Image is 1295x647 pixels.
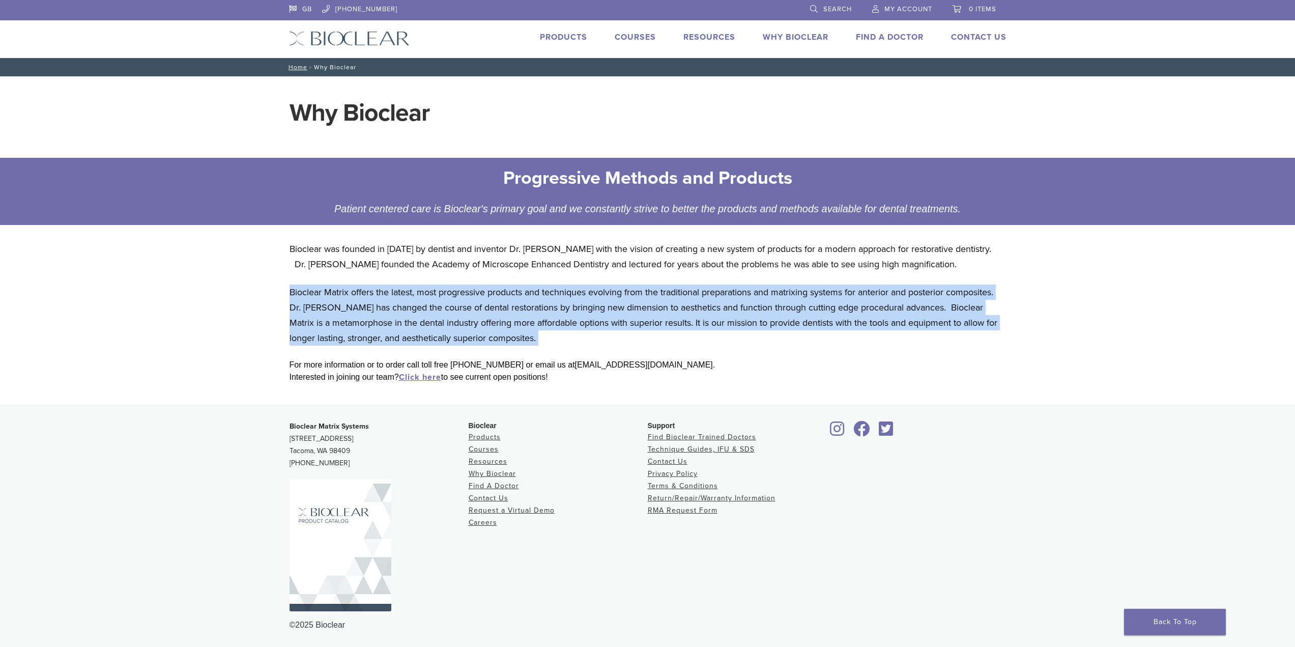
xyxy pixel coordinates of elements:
[290,480,391,611] img: Bioclear
[469,506,555,515] a: Request a Virtual Demo
[648,445,755,454] a: Technique Guides, IFU & SDS
[307,65,314,70] span: /
[876,427,897,437] a: Bioclear
[683,32,735,42] a: Resources
[969,5,996,13] span: 0 items
[648,433,756,441] a: Find Bioclear Trained Doctors
[648,421,675,430] span: Support
[290,619,1006,631] div: ©2025 Bioclear
[827,427,848,437] a: Bioclear
[285,64,307,71] a: Home
[290,422,369,431] strong: Bioclear Matrix Systems
[289,31,410,46] img: Bioclear
[763,32,828,42] a: Why Bioclear
[648,506,717,515] a: RMA Request Form
[823,5,852,13] span: Search
[469,482,519,490] a: Find A Doctor
[469,421,497,430] span: Bioclear
[469,469,516,478] a: Why Bioclear
[290,420,469,469] p: [STREET_ADDRESS] Tacoma, WA 98409 [PHONE_NUMBER]
[615,32,656,42] a: Courses
[469,457,507,466] a: Resources
[540,32,587,42] a: Products
[290,285,1006,346] p: Bioclear Matrix offers the latest, most progressive products and techniques evolving from the tra...
[648,469,698,478] a: Privacy Policy
[469,494,508,502] a: Contact Us
[223,166,1072,190] h2: Progressive Methods and Products
[648,494,775,502] a: Return/Repair/Warranty Information
[290,359,1006,371] div: For more information or to order call toll free [PHONE_NUMBER] or email us at [EMAIL_ADDRESS][DOM...
[281,58,1014,76] nav: Why Bioclear
[1124,609,1226,635] a: Back To Top
[648,482,718,490] a: Terms & Conditions
[399,372,441,382] a: Click here
[648,457,687,466] a: Contact Us
[290,371,1006,383] div: Interested in joining our team? to see current open positions!
[884,5,932,13] span: My Account
[216,201,1079,217] div: Patient centered care is Bioclear's primary goal and we constantly strive to better the products ...
[469,433,501,441] a: Products
[856,32,924,42] a: Find A Doctor
[290,241,1006,272] p: Bioclear was founded in [DATE] by dentist and inventor Dr. [PERSON_NAME] with the vision of creat...
[951,32,1006,42] a: Contact Us
[290,101,1006,125] h1: Why Bioclear
[469,445,499,454] a: Courses
[469,518,497,527] a: Careers
[850,427,874,437] a: Bioclear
